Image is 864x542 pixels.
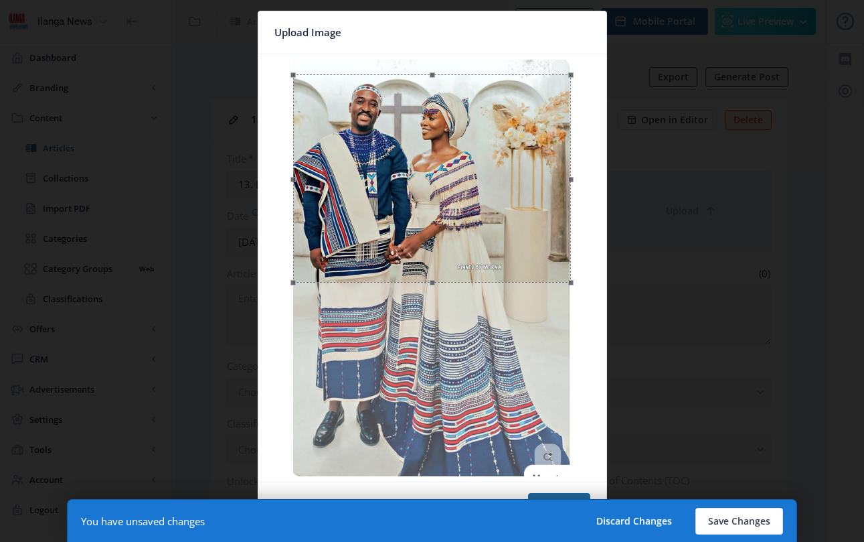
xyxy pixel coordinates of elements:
button: Cancel [274,493,330,520]
button: Save Changes [695,508,783,535]
div: You have unsaved changes [81,515,205,528]
button: Discard Changes [584,508,685,535]
img: uDUOkAAAAASUVORK5CYII= [293,60,571,476]
span: Upload Image [274,22,341,43]
button: Confirm [528,493,590,520]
